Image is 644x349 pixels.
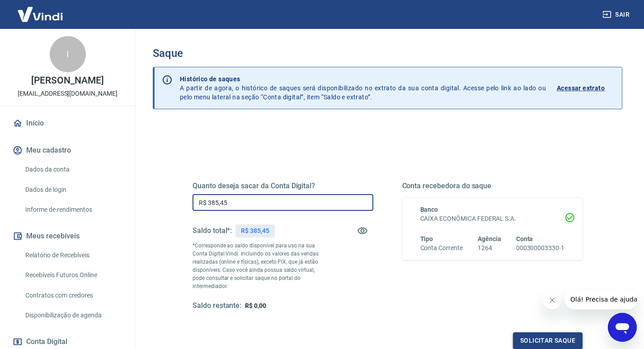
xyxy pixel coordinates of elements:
a: Acessar extrato [557,74,615,102]
h6: 1264 [478,243,501,253]
a: Início [11,113,124,133]
p: [PERSON_NAME] [31,76,103,85]
h6: Conta Corrente [420,243,463,253]
p: A partir de agora, o histórico de saques será disponibilizado no extrato da sua conta digital. Ac... [180,74,546,102]
h5: Saldo restante: [193,301,241,311]
span: Tipo [420,235,433,242]
p: Acessar extrato [557,84,605,93]
span: Olá! Precisa de ajuda? [5,6,76,14]
button: Sair [601,6,633,23]
button: Meus recebíveis [11,226,124,246]
img: Vindi [11,0,70,28]
iframe: Mensagem da empresa [565,289,637,309]
p: R$ 385,45 [241,226,269,236]
a: Recebíveis Futuros Online [22,266,124,284]
span: Agência [478,235,501,242]
h6: CAIXA ECONÔMICA FEDERAL S.A. [420,214,565,223]
button: Meu cadastro [11,140,124,160]
h6: 000300003330-1 [516,243,564,253]
p: [EMAIL_ADDRESS][DOMAIN_NAME] [18,89,118,98]
h5: Conta recebedora do saque [402,181,583,191]
button: Solicitar saque [513,332,583,349]
span: Banco [420,206,438,213]
span: Conta [516,235,533,242]
a: Dados da conta [22,160,124,179]
h3: Saque [153,47,622,60]
div: I [50,36,86,72]
p: Histórico de saques [180,74,546,84]
h5: Quanto deseja sacar da Conta Digital? [193,181,373,191]
a: Contratos com credores [22,286,124,305]
iframe: Botão para abrir a janela de mensagens [608,313,637,342]
a: Informe de rendimentos [22,200,124,219]
h5: Saldo total*: [193,226,232,235]
a: Dados de login [22,181,124,199]
iframe: Fechar mensagem [543,291,561,309]
a: Relatório de Recebíveis [22,246,124,265]
p: *Corresponde ao saldo disponível para uso na sua Conta Digital Vindi. Incluindo os valores das ve... [193,242,328,290]
a: Disponibilização de agenda [22,306,124,325]
span: R$ 0,00 [245,302,266,309]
